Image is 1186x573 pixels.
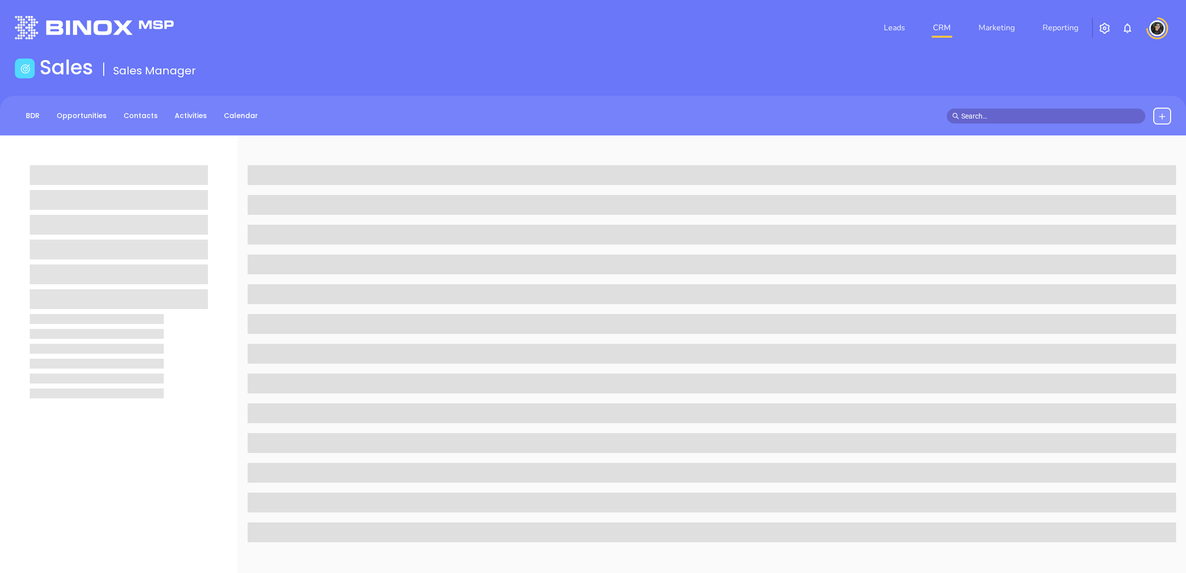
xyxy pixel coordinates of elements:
[880,18,909,38] a: Leads
[20,108,46,124] a: BDR
[169,108,213,124] a: Activities
[975,18,1019,38] a: Marketing
[961,111,1140,122] input: Search…
[929,18,955,38] a: CRM
[113,63,196,78] span: Sales Manager
[1039,18,1082,38] a: Reporting
[1121,22,1133,34] img: iconNotification
[40,56,93,79] h1: Sales
[15,16,174,39] img: logo
[218,108,264,124] a: Calendar
[952,113,959,120] span: search
[1099,22,1111,34] img: iconSetting
[51,108,113,124] a: Opportunities
[118,108,164,124] a: Contacts
[1149,20,1165,36] img: user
